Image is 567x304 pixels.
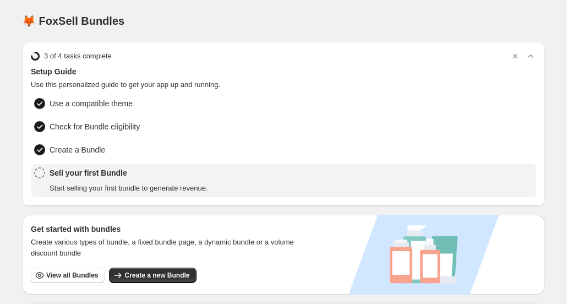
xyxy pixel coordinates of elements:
[31,268,105,283] button: View all Bundles
[50,121,140,132] span: Check for Bundle eligibility
[124,271,189,280] span: Create a new Bundle
[44,51,112,62] span: 3 of 4 tasks complete
[31,66,536,77] span: Setup Guide
[31,224,304,235] h3: Get started with bundles
[31,79,536,90] span: Use this personalized guide to get your app up and running.
[50,144,105,155] span: Create a Bundle
[50,98,133,109] span: Use a compatible theme
[22,14,124,28] h1: 🦊 FoxSell Bundles
[31,237,304,259] span: Create various types of bundle, a fixed bundle page, a dynamic bundle or a volume discount bundle
[50,167,208,178] span: Sell your first Bundle
[109,268,196,283] button: Create a new Bundle
[50,183,208,194] span: Start selling your first bundle to generate revenue.
[46,271,98,280] span: View all Bundles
